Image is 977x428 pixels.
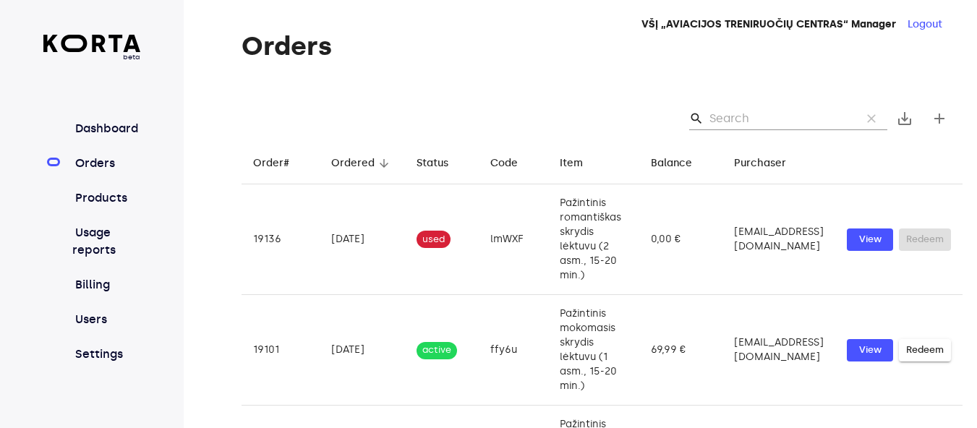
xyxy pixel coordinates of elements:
[242,184,320,295] td: 19136
[72,311,140,328] a: Users
[242,295,320,406] td: 19101
[72,120,140,137] a: Dashboard
[242,32,963,61] h1: Orders
[320,184,405,295] td: [DATE]
[72,155,140,172] a: Orders
[417,155,467,172] span: Status
[722,295,835,406] td: [EMAIL_ADDRESS][DOMAIN_NAME]
[709,107,850,130] input: Search
[847,228,893,251] button: View
[922,101,957,136] button: Create new gift card
[906,342,944,359] span: Redeem
[490,155,537,172] span: Code
[548,184,639,295] td: Pažintinis romantiškas skrydis lėktuvu (2 asm., 15-20 min.)
[899,339,951,361] button: Redeem
[72,189,140,207] a: Products
[43,35,140,52] img: Korta
[854,342,886,359] span: View
[548,295,639,406] td: Pažintinis mokomasis skrydis lėktuvu (1 asm., 15-20 min.)
[639,184,722,295] td: 0,00 €
[417,233,451,247] span: used
[320,295,405,406] td: [DATE]
[847,339,893,361] button: View
[641,18,896,30] strong: VŠĮ „AVIACIJOS TRENIRUOČIŲ CENTRAS“ Manager
[896,110,913,127] span: save_alt
[479,184,548,295] td: lmWXF
[490,155,518,172] div: Code
[560,155,602,172] span: Item
[651,155,711,172] span: Balance
[377,157,391,170] span: arrow_downward
[253,155,289,172] div: Order#
[479,295,548,406] td: ffy6u
[734,155,786,172] div: Purchaser
[908,17,942,32] button: Logout
[560,155,583,172] div: Item
[931,110,948,127] span: add
[854,231,886,248] span: View
[887,101,922,136] button: Export
[639,295,722,406] td: 69,99 €
[651,155,692,172] div: Balance
[72,276,140,294] a: Billing
[722,184,835,295] td: [EMAIL_ADDRESS][DOMAIN_NAME]
[417,343,457,357] span: active
[417,155,448,172] div: Status
[43,35,140,62] a: beta
[689,111,704,126] span: Search
[72,346,140,363] a: Settings
[72,224,140,259] a: Usage reports
[734,155,805,172] span: Purchaser
[331,155,375,172] div: Ordered
[331,155,393,172] span: Ordered
[253,155,308,172] span: Order#
[43,52,140,62] span: beta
